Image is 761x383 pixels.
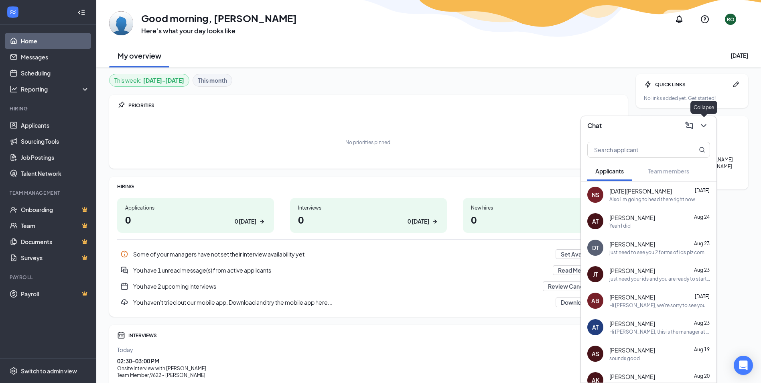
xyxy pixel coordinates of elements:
[683,119,696,132] button: ComposeMessage
[21,250,89,266] a: SurveysCrown
[133,266,548,274] div: You have 1 unread message(s) from active applicants
[128,102,620,109] div: PRIORITIES
[117,246,620,262] div: Some of your managers have not set their interview availability yet
[553,265,605,275] button: Read Messages
[690,101,717,114] div: Collapse
[21,218,89,234] a: TeamCrown
[120,250,128,258] svg: Info
[117,278,620,294] a: CalendarNewYou have 2 upcoming interviewsReview CandidatesPin
[117,372,620,379] div: Team Member , 9622 - [PERSON_NAME]
[10,189,88,196] div: Team Management
[471,204,612,211] div: New hires
[694,214,710,220] span: Aug 24
[609,187,672,195] span: [DATE][PERSON_NAME]
[125,204,266,211] div: Applications
[593,270,598,278] div: JT
[21,165,89,181] a: Talent Network
[117,246,620,262] a: InfoSome of your managers have not set their interview availability yetSet AvailabilityPin
[133,250,551,258] div: Some of your managers have not set their interview availability yet
[120,298,128,306] svg: Download
[133,282,538,290] div: You have 2 upcoming interviews
[694,267,710,273] span: Aug 23
[731,51,748,59] div: [DATE]
[117,278,620,294] div: You have 2 upcoming interviews
[21,49,89,65] a: Messages
[143,76,184,85] b: [DATE] - [DATE]
[117,331,125,339] svg: Calendar
[727,16,735,23] div: RO
[609,249,710,256] div: just need to see you 2 forms of ids plz come in [GEOGRAPHIC_DATA] you i can get you no for next week
[10,105,88,112] div: Hiring
[117,294,620,310] div: You haven't tried out our mobile app. Download and try the mobile app here...
[141,26,297,35] h3: Here’s what your day looks like
[609,320,655,328] span: [PERSON_NAME]
[674,14,684,24] svg: Notifications
[21,367,77,375] div: Switch to admin view
[120,266,128,274] svg: DoubleChatActive
[21,117,89,133] a: Applicants
[290,198,447,233] a: Interviews00 [DATE]ArrowRight
[117,198,274,233] a: Applications00 [DATE]ArrowRight
[10,85,18,93] svg: Analysis
[120,282,128,290] svg: CalendarNew
[609,328,710,335] div: Hi [PERSON_NAME], this is the manager at Burger King Your interview with us for the Team Member i...
[556,249,605,259] button: Set Availability
[556,297,605,307] button: Download App
[609,355,640,362] div: sounds good
[609,275,710,282] div: just need your ids and you are ready to start plz bringing them [DATE] so we can schedule you thi...
[21,85,90,93] div: Reporting
[587,121,602,130] h3: Chat
[463,198,620,233] a: New hires00 [DATE]ArrowRight
[114,76,184,85] div: This week :
[109,11,133,35] img: Rosa
[592,191,599,199] div: NS
[609,196,696,203] div: Also I'm going to head there right now.
[699,147,705,153] svg: MagnifyingGlass
[117,357,620,365] div: 02:30 - 03:00 PM
[21,202,89,218] a: OnboardingCrown
[609,346,655,354] span: [PERSON_NAME]
[125,213,266,226] h1: 0
[694,320,710,326] span: Aug 23
[734,356,753,375] div: Open Intercom Messenger
[117,294,620,310] a: DownloadYou haven't tried out our mobile app. Download and try the mobile app here...Download AppPin
[471,213,612,226] h1: 0
[10,367,18,375] svg: Settings
[543,281,605,291] button: Review Candidates
[431,218,439,226] svg: ArrowRight
[684,121,694,130] svg: ComposeMessage
[588,142,683,157] input: Search applicant
[648,167,689,175] span: Team members
[609,222,631,229] div: Yeah I did
[694,373,710,379] span: Aug 20
[655,81,729,88] div: QUICK LINKS
[117,262,620,278] div: You have 1 unread message(s) from active applicants
[591,297,599,305] div: AB
[117,101,125,109] svg: Pin
[77,8,85,16] svg: Collapse
[117,183,620,190] div: HIRING
[141,11,297,25] h1: Good morning, [PERSON_NAME]
[609,240,655,248] span: [PERSON_NAME]
[609,302,710,309] div: Hi [PERSON_NAME], we’re sorry to see you go! Your meeting with Burger King for Team Member at 962...
[592,244,599,252] div: DT
[695,187,710,194] span: [DATE]
[133,298,551,306] div: You haven't tried out our mobile app. Download and try the mobile app here...
[10,274,88,281] div: Payroll
[198,76,227,85] b: This month
[595,167,624,175] span: Applicants
[258,218,266,226] svg: ArrowRight
[128,332,620,339] div: INTERVIEWS
[699,121,708,130] svg: ChevronDown
[592,217,599,225] div: AT
[592,323,599,331] div: AT
[21,65,89,81] a: Scheduling
[21,234,89,250] a: DocumentsCrown
[609,293,655,301] span: [PERSON_NAME]
[117,365,620,372] div: Onsite Interview with [PERSON_NAME]
[694,346,710,352] span: Aug 19
[695,293,710,299] span: [DATE]
[700,14,710,24] svg: QuestionInfo
[644,80,652,88] svg: Bolt
[345,139,392,146] div: No priorities pinned.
